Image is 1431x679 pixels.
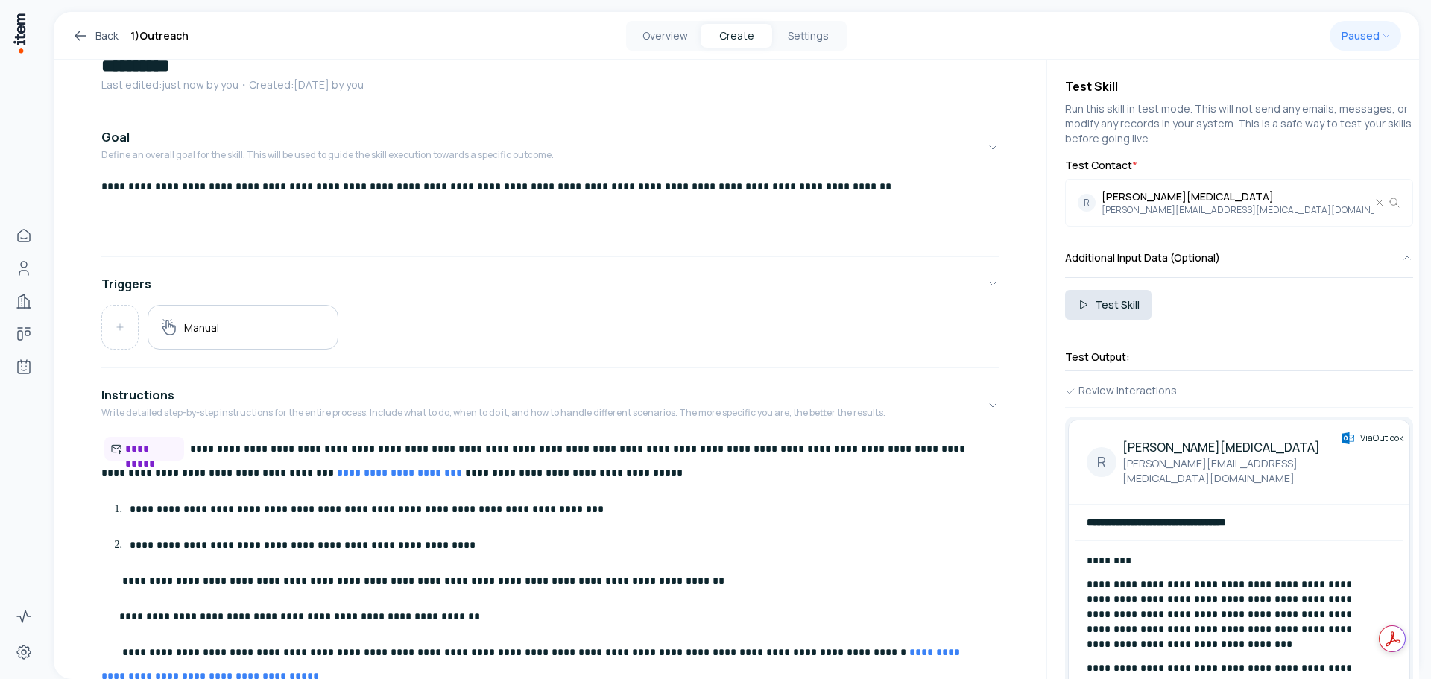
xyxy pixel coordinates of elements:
[101,179,999,250] div: GoalDefine an overall goal for the skill. This will be used to guide the skill execution towards ...
[1065,78,1413,95] h4: Test Skill
[101,374,999,437] button: InstructionsWrite detailed step-by-step instructions for the entire process. Include what to do, ...
[9,601,39,631] a: Activity
[9,253,39,283] a: People
[9,319,39,349] a: Deals
[701,24,772,48] button: Create
[12,12,27,54] img: Item Brain Logo
[9,221,39,250] a: Home
[1065,239,1413,277] button: Additional Input Data (Optional)
[101,305,999,361] div: Triggers
[101,407,885,419] p: Write detailed step-by-step instructions for the entire process. Include what to do, when to do i...
[72,27,119,45] a: Back
[101,275,151,293] h4: Triggers
[629,24,701,48] button: Overview
[101,78,999,92] p: Last edited: just now by you ・Created: [DATE] by you
[9,352,39,382] a: Agents
[9,637,39,667] a: Settings
[101,149,554,161] p: Define an overall goal for the skill. This will be used to guide the skill execution towards a sp...
[1342,432,1354,444] img: outlook
[101,128,130,146] h4: Goal
[1078,194,1096,212] div: R
[1065,158,1413,173] label: Test Contact
[1065,101,1413,146] p: Run this skill in test mode. This will not send any emails, messages, or modify any records in yo...
[1065,383,1413,398] div: Review Interactions
[9,286,39,316] a: Companies
[1065,290,1152,320] button: Test Skill
[101,386,174,404] h4: Instructions
[1087,447,1116,477] div: R
[1102,204,1406,216] span: [PERSON_NAME][EMAIL_ADDRESS][MEDICAL_DATA][DOMAIN_NAME]
[184,320,219,335] h5: Manual
[1102,189,1406,204] span: [PERSON_NAME][MEDICAL_DATA]
[1122,456,1336,486] p: [PERSON_NAME][EMAIL_ADDRESS][MEDICAL_DATA][DOMAIN_NAME]
[772,24,844,48] button: Settings
[101,116,999,179] button: GoalDefine an overall goal for the skill. This will be used to guide the skill execution towards ...
[101,263,999,305] button: Triggers
[1065,350,1413,364] h3: Test Output:
[1360,432,1403,444] span: Via Outlook
[130,27,189,45] h1: 1)Outreach
[1122,438,1336,456] h4: [PERSON_NAME][MEDICAL_DATA]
